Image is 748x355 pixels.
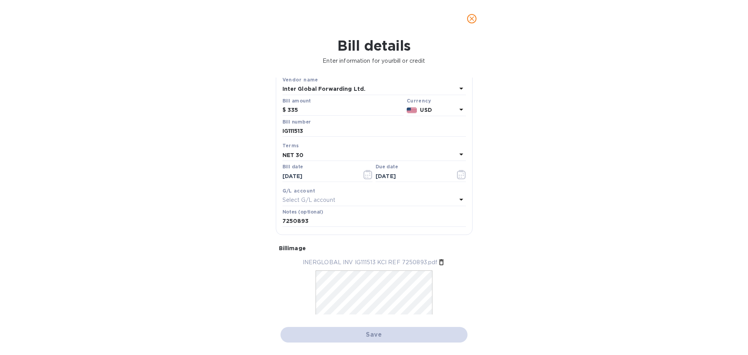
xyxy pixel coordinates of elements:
[407,98,431,104] b: Currency
[376,165,398,170] label: Due date
[282,152,304,158] b: NET 30
[282,170,356,182] input: Select date
[407,108,417,113] img: USD
[376,170,449,182] input: Due date
[282,120,310,124] label: Bill number
[462,9,481,28] button: close
[282,210,323,214] label: Notes (optional)
[282,125,466,137] input: Enter bill number
[288,104,404,116] input: $ Enter bill amount
[282,165,303,170] label: Bill date
[303,258,438,267] p: INERGLOBAL INV IG111513 KCI REF 7250893.pdf
[282,188,316,194] b: G/L account
[279,244,469,252] p: Bill image
[6,37,742,54] h1: Bill details
[282,104,288,116] div: $
[420,107,432,113] b: USD
[282,215,466,227] input: Enter notes
[282,196,335,204] p: Select G/L account
[6,57,742,65] p: Enter information for your bill or credit
[282,143,299,148] b: Terms
[282,86,366,92] b: Inter Global Forwarding Ltd.
[282,77,318,83] b: Vendor name
[282,99,310,103] label: Bill amount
